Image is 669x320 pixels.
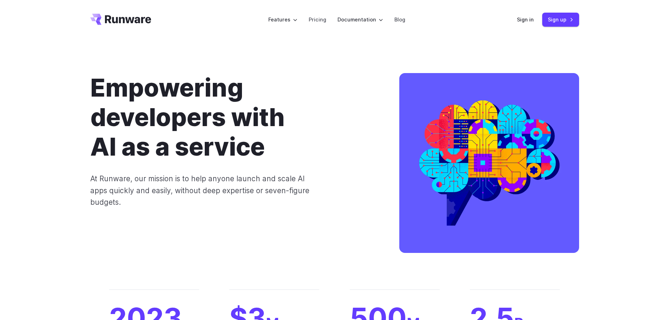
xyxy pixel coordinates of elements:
a: Sign up [542,13,579,26]
a: Pricing [309,15,326,24]
a: Sign in [517,15,534,24]
a: Go to / [90,14,151,25]
p: At Runware, our mission is to help anyone launch and scale AI apps quickly and easily, without de... [90,173,320,208]
label: Documentation [337,15,383,24]
img: A colorful illustration of a brain made up of circuit boards [399,73,579,253]
a: Blog [394,15,405,24]
label: Features [268,15,297,24]
h1: Empowering developers with AI as a service [90,73,377,162]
